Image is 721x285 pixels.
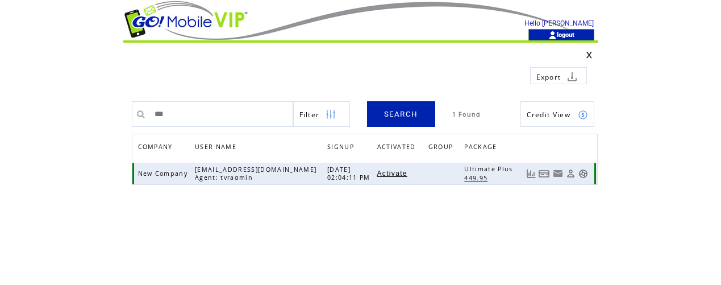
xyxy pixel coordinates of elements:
[526,169,536,179] a: View Usage
[520,101,594,127] a: Credit View
[293,101,350,127] a: Filter
[553,168,563,179] a: Resend welcome email to this user
[464,165,515,173] span: Ultimate Plus
[327,166,373,181] span: [DATE] 02:04:11 PM
[377,140,419,156] span: ACTIVATED
[377,140,422,156] a: ACTIVATED
[195,140,239,156] span: USER NAME
[299,110,320,119] span: Show filters
[548,31,557,40] img: account_icon.gif
[195,166,316,181] span: [EMAIL_ADDRESS][DOMAIN_NAME] Agent: tvradmin
[527,110,571,119] span: Show Credits View
[539,169,550,179] a: View Bills
[377,170,407,177] span: Activate
[524,19,594,27] span: Hello [PERSON_NAME]
[195,143,239,150] a: USER NAME
[557,31,574,38] a: logout
[464,140,499,156] span: PACKAGE
[578,110,588,120] img: credits.png
[367,101,435,127] a: SEARCH
[377,170,407,177] a: Activate
[138,170,191,177] span: New Company
[428,140,459,156] a: GROUP
[452,110,481,118] span: 1 Found
[138,140,176,156] span: COMPANY
[567,72,577,82] img: download.png
[327,140,357,156] span: SIGNUP
[327,143,357,150] a: SIGNUP
[464,173,493,183] a: 449.95
[566,169,576,179] a: View Profile
[578,169,588,179] a: Support
[138,143,176,150] a: COMPANY
[464,140,502,156] a: PACKAGE
[464,174,490,182] span: 449.95
[326,102,336,127] img: filters.png
[530,67,587,84] a: Export
[428,140,456,156] span: GROUP
[536,72,561,82] span: Export to csv file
